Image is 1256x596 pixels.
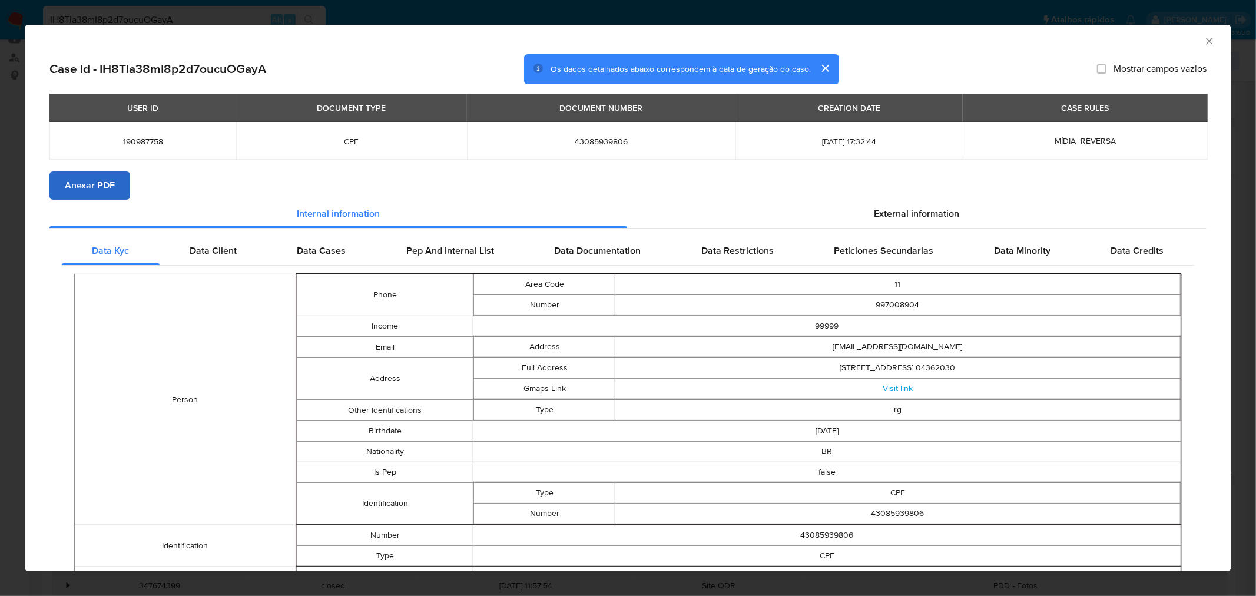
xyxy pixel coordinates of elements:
[551,63,811,75] span: Os dados detalhados abaixo correspondem à data de geração do caso.
[555,244,641,257] span: Data Documentation
[615,357,1181,378] td: [STREET_ADDRESS] 04362030
[1204,35,1214,46] button: Fechar a janela
[615,503,1181,524] td: 43085939806
[474,294,615,315] td: Number
[250,136,452,147] span: CPF
[1055,135,1116,147] span: MÍDIA_REVERSA
[474,503,615,524] td: Number
[25,25,1231,571] div: closure-recommendation-modal
[49,200,1207,228] div: Detailed info
[473,525,1181,545] td: 43085939806
[874,207,959,220] span: External information
[811,54,839,82] button: cerrar
[474,274,615,294] td: Area Code
[473,316,1181,336] td: 99999
[474,357,615,378] td: Full Address
[297,545,473,566] td: Type
[474,378,615,399] td: Gmaps Link
[615,482,1181,503] td: CPF
[473,441,1181,462] td: BR
[473,462,1181,482] td: false
[49,171,130,200] button: Anexar PDF
[750,136,949,147] span: [DATE] 17:32:44
[1055,98,1116,118] div: CASE RULES
[615,399,1181,420] td: rg
[297,482,473,524] td: Identification
[297,207,380,220] span: Internal information
[883,382,913,394] a: Visit link
[615,274,1181,294] td: 11
[190,244,237,257] span: Data Client
[75,525,296,567] td: Identification
[297,462,473,482] td: Is Pep
[701,244,774,257] span: Data Restrictions
[474,336,615,357] td: Address
[481,136,722,147] span: 43085939806
[297,244,346,257] span: Data Cases
[64,136,222,147] span: 190987758
[297,441,473,462] td: Nationality
[120,98,165,118] div: USER ID
[994,244,1050,257] span: Data Minority
[297,567,473,587] td: Preferred Full
[615,294,1181,315] td: 997008904
[473,545,1181,566] td: CPF
[65,173,115,198] span: Anexar PDF
[473,567,1181,587] td: [PERSON_NAME]
[474,399,615,420] td: Type
[1114,63,1207,75] span: Mostrar campos vazios
[474,482,615,503] td: Type
[49,61,266,77] h2: Case Id - IH8Tla38mI8p2d7oucuOGayA
[473,420,1181,441] td: [DATE]
[92,244,129,257] span: Data Kyc
[406,244,494,257] span: Pep And Internal List
[297,357,473,399] td: Address
[615,336,1181,357] td: [EMAIL_ADDRESS][DOMAIN_NAME]
[310,98,393,118] div: DOCUMENT TYPE
[297,316,473,336] td: Income
[62,237,1194,265] div: Detailed internal info
[297,274,473,316] td: Phone
[297,525,473,545] td: Number
[297,399,473,420] td: Other Identifications
[834,244,934,257] span: Peticiones Secundarias
[1097,64,1106,74] input: Mostrar campos vazios
[552,98,649,118] div: DOCUMENT NUMBER
[75,274,296,525] td: Person
[811,98,887,118] div: CREATION DATE
[1111,244,1164,257] span: Data Credits
[297,420,473,441] td: Birthdate
[297,336,473,357] td: Email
